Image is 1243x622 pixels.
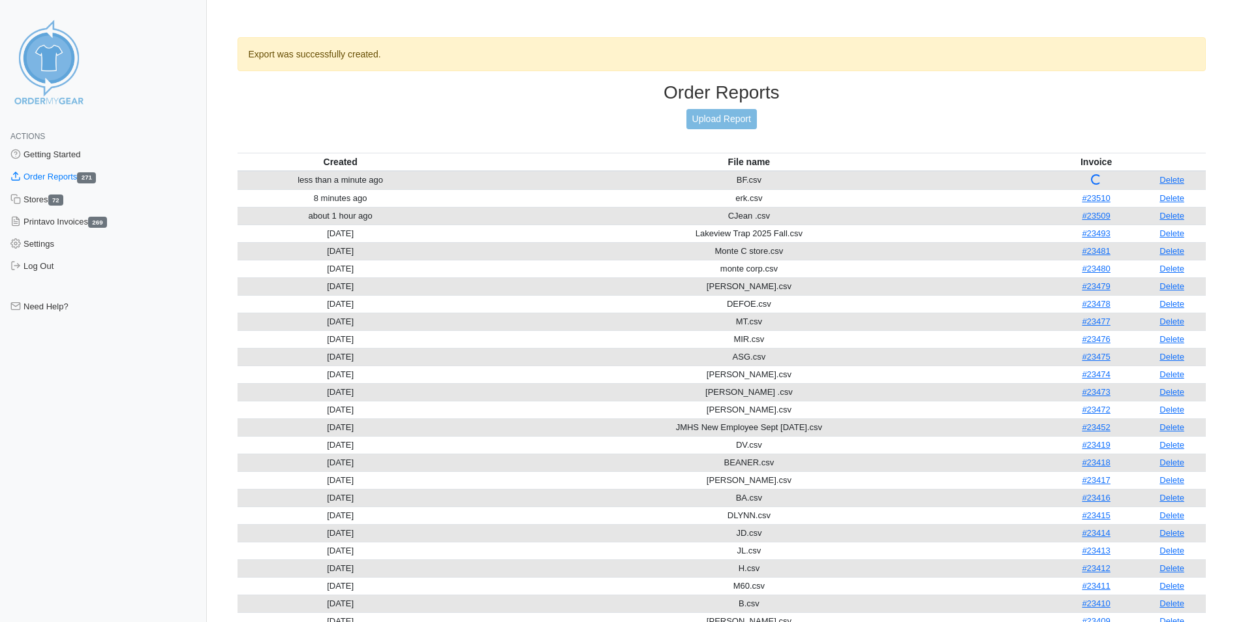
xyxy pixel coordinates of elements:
td: [DATE] [238,242,444,260]
a: #23414 [1082,528,1110,538]
a: Delete [1159,387,1184,397]
a: #23477 [1082,317,1110,326]
td: [DATE] [238,436,444,454]
td: [PERSON_NAME] .csv [444,383,1054,401]
a: Delete [1159,546,1184,555]
a: Upload Report [686,109,757,129]
a: #23413 [1082,546,1110,555]
td: JD.csv [444,524,1054,542]
td: CJean .csv [444,207,1054,225]
a: Delete [1159,264,1184,273]
a: #23417 [1082,475,1110,485]
span: 269 [88,217,107,228]
a: #23410 [1082,599,1110,608]
a: Delete [1159,369,1184,379]
a: #23509 [1082,211,1110,221]
h3: Order Reports [238,82,1206,104]
td: JMHS New Employee Sept [DATE].csv [444,418,1054,436]
a: Delete [1159,475,1184,485]
td: Lakeview Trap 2025 Fall.csv [444,225,1054,242]
a: Delete [1159,334,1184,344]
td: [DATE] [238,348,444,365]
td: [DATE] [238,260,444,277]
td: [DATE] [238,225,444,242]
a: #23478 [1082,299,1110,309]
a: Delete [1159,281,1184,291]
td: DV.csv [444,436,1054,454]
a: #23419 [1082,440,1110,450]
td: [PERSON_NAME].csv [444,471,1054,489]
a: Delete [1159,193,1184,203]
td: DEFOE.csv [444,295,1054,313]
a: Delete [1159,563,1184,573]
span: 72 [48,194,64,206]
td: JL.csv [444,542,1054,559]
a: #23473 [1082,387,1110,397]
a: Delete [1159,440,1184,450]
a: #23411 [1082,581,1110,591]
td: DLYNN.csv [444,506,1054,524]
a: #23475 [1082,352,1110,362]
td: BF.csv [444,171,1054,190]
td: [DATE] [238,595,444,612]
a: Delete [1159,510,1184,520]
a: Delete [1159,317,1184,326]
a: Delete [1159,299,1184,309]
a: #23452 [1082,422,1110,432]
a: #23476 [1082,334,1110,344]
td: [DATE] [238,313,444,330]
a: #23481 [1082,246,1110,256]
td: MT.csv [444,313,1054,330]
a: #23415 [1082,510,1110,520]
td: less than a minute ago [238,171,444,190]
a: #23472 [1082,405,1110,414]
td: [DATE] [238,489,444,506]
td: H.csv [444,559,1054,577]
a: #23479 [1082,281,1110,291]
td: [PERSON_NAME].csv [444,401,1054,418]
td: M60.csv [444,577,1054,595]
a: #23416 [1082,493,1110,503]
a: #23412 [1082,563,1110,573]
td: erk.csv [444,189,1054,207]
th: Invoice [1054,153,1138,171]
a: Delete [1159,458,1184,467]
td: B.csv [444,595,1054,612]
td: [PERSON_NAME].csv [444,365,1054,383]
a: Delete [1159,228,1184,238]
td: MIR.csv [444,330,1054,348]
a: #23474 [1082,369,1110,379]
td: [DATE] [238,383,444,401]
td: [DATE] [238,542,444,559]
td: [DATE] [238,577,444,595]
a: Delete [1159,581,1184,591]
td: [DATE] [238,506,444,524]
td: [DATE] [238,365,444,383]
td: [PERSON_NAME].csv [444,277,1054,295]
td: ASG.csv [444,348,1054,365]
td: [DATE] [238,524,444,542]
td: [DATE] [238,277,444,295]
a: Delete [1159,493,1184,503]
a: Delete [1159,405,1184,414]
a: Delete [1159,422,1184,432]
td: [DATE] [238,454,444,471]
span: 271 [77,172,96,183]
td: 8 minutes ago [238,189,444,207]
a: Delete [1159,175,1184,185]
td: BA.csv [444,489,1054,506]
div: Export was successfully created. [238,37,1206,71]
td: about 1 hour ago [238,207,444,225]
a: #23510 [1082,193,1110,203]
th: Created [238,153,444,171]
td: [DATE] [238,295,444,313]
span: Actions [10,132,45,141]
td: monte corp.csv [444,260,1054,277]
td: [DATE] [238,471,444,489]
td: [DATE] [238,559,444,577]
td: [DATE] [238,418,444,436]
th: File name [444,153,1054,171]
td: [DATE] [238,330,444,348]
a: #23480 [1082,264,1110,273]
a: Delete [1159,528,1184,538]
